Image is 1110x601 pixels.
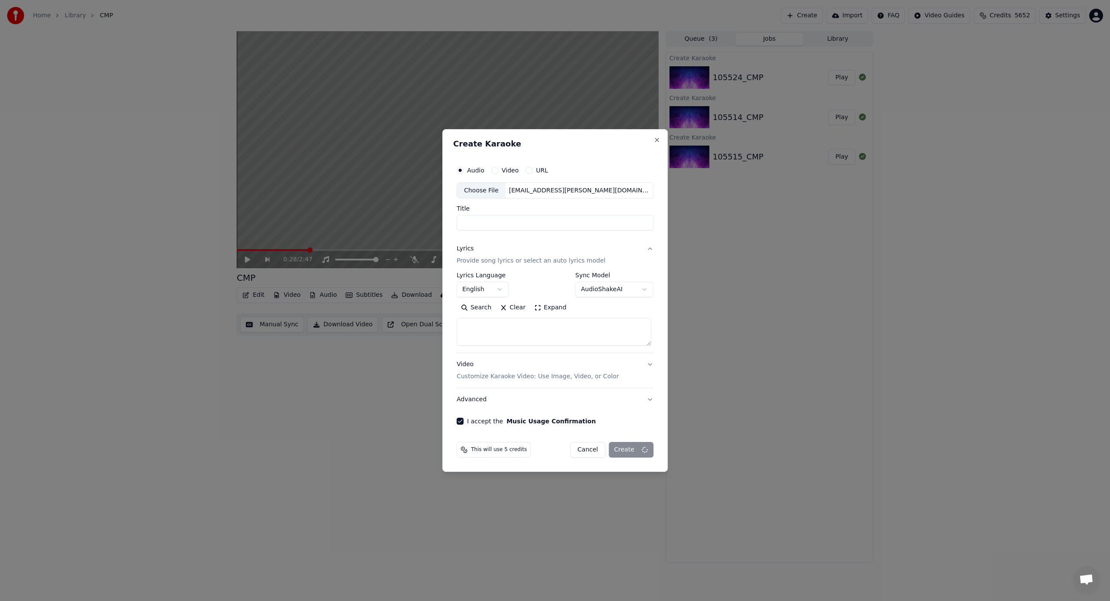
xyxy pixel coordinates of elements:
[457,273,653,353] div: LyricsProvide song lyrics or select an auto lyrics model
[530,301,571,315] button: Expand
[506,186,653,195] div: [EMAIL_ADDRESS][PERSON_NAME][DOMAIN_NAME]/Shared drives/Sing King G Drive/Filemaker/CPT_Tracks/Ne...
[457,354,653,388] button: VideoCustomize Karaoke Video: Use Image, Video, or Color
[457,183,506,198] div: Choose File
[502,167,519,173] label: Video
[457,273,509,279] label: Lyrics Language
[457,372,619,381] p: Customize Karaoke Video: Use Image, Video, or Color
[467,167,484,173] label: Audio
[457,238,653,273] button: LyricsProvide song lyrics or select an auto lyrics model
[536,167,548,173] label: URL
[467,418,596,424] label: I accept the
[457,301,496,315] button: Search
[457,245,473,253] div: Lyrics
[575,273,653,279] label: Sync Model
[471,446,527,453] span: This will use 5 credits
[506,418,596,424] button: I accept the
[453,140,657,148] h2: Create Karaoke
[570,442,605,458] button: Cancel
[457,388,653,411] button: Advanced
[457,361,619,381] div: Video
[457,257,605,266] p: Provide song lyrics or select an auto lyrics model
[457,206,653,212] label: Title
[496,301,530,315] button: Clear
